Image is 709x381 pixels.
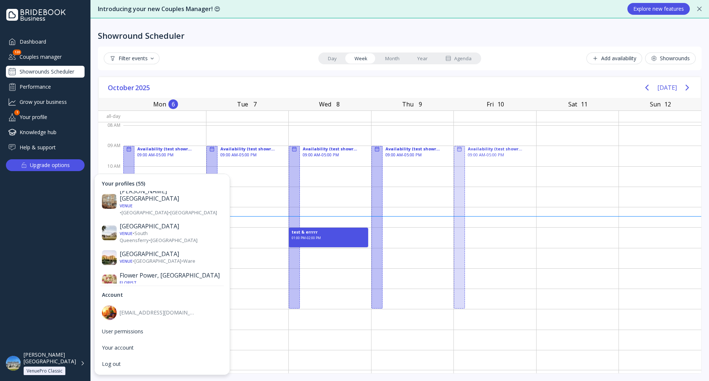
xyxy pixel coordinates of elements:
div: • South Queensferry • [GEOGRAPHIC_DATA] [120,230,222,244]
div: 7 [250,99,260,109]
button: October2025 [105,82,154,93]
div: Filter events [110,55,154,61]
div: 09 AM [98,141,123,161]
div: [EMAIL_ADDRESS][DOMAIN_NAME] [120,309,196,316]
div: 08 AM [98,121,123,141]
img: dpr=1,fit=cover,g=face,w=30,h=30 [102,250,117,265]
div: Explore new features [633,6,684,12]
div: VenuePro Classic [27,368,62,374]
div: Account [97,288,227,302]
a: Month [376,53,408,64]
div: [PERSON_NAME][GEOGRAPHIC_DATA] [24,351,76,365]
div: [GEOGRAPHIC_DATA] [120,222,222,230]
div: Sun [648,99,663,109]
div: 1 [14,110,20,115]
span: 2025 [135,82,151,93]
div: Couples manager [6,51,85,63]
div: Mon [151,99,168,109]
div: Florist [120,280,137,285]
div: Thu [400,99,416,109]
div: • [GEOGRAPHIC_DATA] • Ware [120,258,222,265]
a: Knowledge hub [6,126,85,138]
button: Explore new features [627,3,690,15]
div: [GEOGRAPHIC_DATA] [120,251,222,258]
img: dpr=1,fit=cover,g=face,w=30,h=30 [102,194,117,209]
a: Performance [6,81,85,93]
div: 01:00 PM - 02:00 PM [292,236,321,246]
div: Your account [102,344,222,351]
button: Showrounds [645,52,696,64]
div: Showrounds [651,55,690,61]
span: October [108,82,135,93]
div: Showround Scheduler [98,30,185,41]
img: dpr=1,fit=cover,g=face,w=30,h=30 [102,275,117,290]
a: Showrounds Scheduler [6,66,85,78]
div: Agenda [445,55,472,62]
div: Availability (test showrounds), 09:00 AM - 05:00 PM [371,146,451,309]
a: Your profile1 [6,111,85,123]
div: 11 [579,99,589,109]
a: Week [346,53,376,64]
button: [DATE] [657,81,677,94]
div: 9 [416,99,425,109]
a: Year [408,53,436,64]
div: test & errrrr, 01:00 PM - 02:00 PM [289,227,368,248]
iframe: Chat Widget [672,346,709,381]
a: Grow your business [6,96,85,108]
button: Filter events [104,52,160,64]
div: • [STREET_ADDRESS] • [GEOGRAPHIC_DATA] [120,279,222,293]
div: 120 [13,50,21,55]
img: dpr=1,fit=cover,g=face,w=30,h=30 [102,226,117,241]
div: 12 [663,99,672,109]
a: Day [319,53,346,64]
div: Flower Power, [GEOGRAPHIC_DATA] [120,272,222,279]
div: Venue [120,231,133,236]
img: dpr=1,fit=cover,g=face,w=48,h=48 [6,356,21,371]
div: Fri [484,99,496,109]
div: Venue [120,203,133,208]
a: Your account [97,340,227,356]
div: 10 [496,99,506,109]
div: [PERSON_NAME][GEOGRAPHIC_DATA] [120,187,222,202]
div: 8 [333,99,343,109]
div: Venue [120,259,133,264]
div: Sat [566,99,579,109]
div: 6 [168,99,178,109]
a: Couples manager120 [6,51,85,63]
div: • [GEOGRAPHIC_DATA] • [GEOGRAPHIC_DATA] [120,202,222,216]
button: Previous page [640,80,654,95]
a: Help & support [6,141,85,153]
img: dpr=1,fit=cover,g=face,w=40,h=40 [102,305,117,320]
button: Add availability [586,52,642,64]
div: Your profile [6,111,85,123]
div: Upgrade options [30,160,70,170]
div: Log out [102,361,222,367]
div: Introducing your new Couples Manager! 😍 [98,5,620,13]
div: Availability (test showrounds), 09:00 AM - 05:00 PM [454,146,533,309]
div: 10 AM [98,162,123,182]
a: User permissions [97,324,227,339]
div: Wed [317,99,333,109]
div: All-day [98,111,123,122]
div: Your profiles (55) [97,177,227,190]
div: Add availability [592,55,636,61]
a: Dashboard [6,35,85,48]
button: Next page [680,80,695,95]
div: test & errrrr [292,229,318,235]
div: Tue [235,99,250,109]
button: Upgrade options [6,159,85,171]
div: User permissions [102,328,222,335]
